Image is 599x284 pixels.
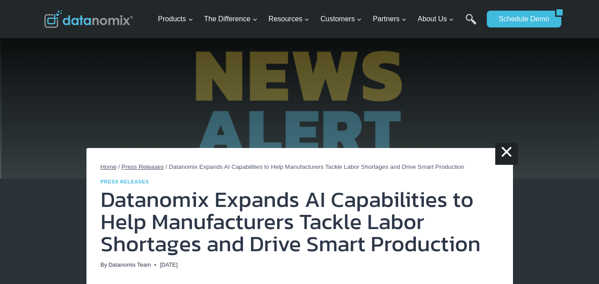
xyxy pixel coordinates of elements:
[165,163,167,170] span: /
[101,188,499,255] h1: Datanomix Expands AI Capabilities to Help Manufacturers Tackle Labor Shortages and Drive Smart Pr...
[373,13,407,25] span: Partners
[466,14,477,34] a: Search
[101,162,499,172] nav: Breadcrumbs
[154,5,482,34] nav: Primary Navigation
[121,163,164,170] a: Press Releases
[44,10,133,28] img: Datanomix
[109,261,151,268] a: Datanomix Team
[101,179,149,184] a: Press Releases
[487,11,555,27] a: Schedule Demo
[101,163,117,170] a: Home
[204,13,258,25] span: The Difference
[118,163,120,170] span: /
[160,261,177,269] time: [DATE]
[418,13,454,25] span: About Us
[169,163,464,170] span: Datanomix Expands AI Capabilities to Help Manufacturers Tackle Labor Shortages and Drive Smart Pr...
[495,143,517,165] a: ×
[158,13,193,25] span: Products
[101,261,107,269] span: By
[269,13,309,25] span: Resources
[321,13,362,25] span: Customers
